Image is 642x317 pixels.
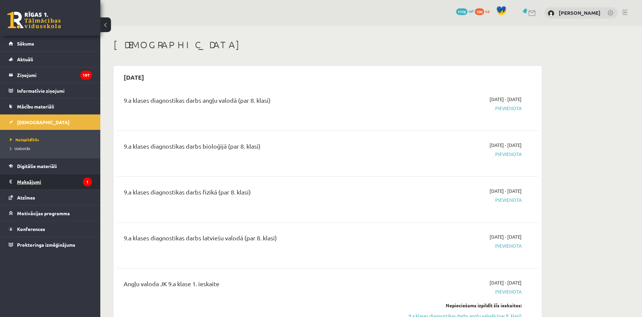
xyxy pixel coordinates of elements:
[17,56,33,62] span: Aktuāli
[9,67,92,83] a: Ziņojumi197
[17,242,75,248] span: Proktoringa izmēģinājums
[490,187,522,194] span: [DATE] - [DATE]
[9,99,92,114] a: Mācību materiāli
[83,177,92,186] i: 1
[396,151,522,158] span: Pievienota
[17,119,70,125] span: [DEMOGRAPHIC_DATA]
[9,52,92,67] a: Aktuāli
[80,71,92,80] i: 197
[396,105,522,112] span: Pievienota
[468,8,474,14] span: mP
[485,8,490,14] span: xp
[7,12,61,28] a: Rīgas 1. Tālmācības vidusskola
[396,302,522,309] div: Nepieciešams izpildīt šīs ieskaites:
[10,137,94,143] a: Neizpildītās
[9,206,92,221] a: Motivācijas programma
[475,8,493,14] a: 100 xp
[9,174,92,189] a: Maksājumi1
[124,142,386,154] div: 9.a klases diagnostikas darbs bioloģijā (par 8. klasi)
[490,279,522,286] span: [DATE] - [DATE]
[17,163,57,169] span: Digitālie materiāli
[548,10,554,17] img: Ervīns Blonskis
[9,83,92,98] a: Informatīvie ziņojumi
[17,83,92,98] legend: Informatīvie ziņojumi
[9,36,92,51] a: Sākums
[9,221,92,237] a: Konferences
[396,242,522,249] span: Pievienota
[10,145,94,151] a: Izlabotās
[9,114,92,130] a: [DEMOGRAPHIC_DATA]
[17,210,70,216] span: Motivācijas programma
[17,174,92,189] legend: Maksājumi
[9,158,92,174] a: Digitālie materiāli
[396,196,522,204] span: Pievienota
[490,96,522,103] span: [DATE] - [DATE]
[17,194,35,201] span: Atzīmes
[17,67,92,83] legend: Ziņojumi
[396,288,522,295] span: Pievienota
[9,237,92,252] a: Proktoringa izmēģinājums
[124,279,386,292] div: Angļu valoda JK 9.a klase 1. ieskaite
[456,8,474,14] a: 1116 mP
[17,103,54,109] span: Mācību materiāli
[490,142,522,149] span: [DATE] - [DATE]
[17,41,34,47] span: Sākums
[559,9,601,16] a: [PERSON_NAME]
[10,137,39,142] span: Neizpildītās
[114,39,542,51] h1: [DEMOGRAPHIC_DATA]
[10,146,30,151] span: Izlabotās
[117,69,151,85] h2: [DATE]
[9,190,92,205] a: Atzīmes
[124,96,386,108] div: 9.a klases diagnostikas darbs angļu valodā (par 8. klasi)
[490,233,522,240] span: [DATE] - [DATE]
[475,8,484,15] span: 100
[456,8,467,15] span: 1116
[124,187,386,200] div: 9.a klases diagnostikas darbs fizikā (par 8. klasi)
[17,226,45,232] span: Konferences
[124,233,386,246] div: 9.a klases diagnostikas darbs latviešu valodā (par 8. klasi)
